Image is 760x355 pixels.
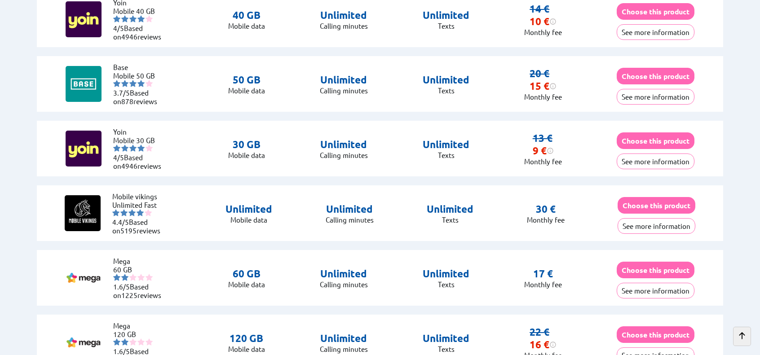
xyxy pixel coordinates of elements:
[320,138,368,151] p: Unlimited
[129,338,137,346] img: starnr3
[113,321,167,330] li: Mega
[617,326,694,343] button: Choose this product
[228,280,265,289] p: Mobile data
[137,338,145,346] img: starnr4
[618,222,695,230] a: See more information
[113,80,120,87] img: starnr1
[527,215,565,224] p: Monthly fee
[617,330,694,339] a: Choose this product
[524,28,562,36] p: Monthly fee
[423,86,469,95] p: Texts
[120,226,137,235] span: 5195
[66,1,102,37] img: Logo of Yoin
[423,267,469,280] p: Unlimited
[427,203,473,215] p: Unlimited
[549,341,557,348] img: information
[228,9,265,22] p: 40 GB
[121,274,128,281] img: starnr2
[423,22,469,30] p: Texts
[137,209,144,216] img: starnr4
[113,136,167,145] li: Mobile 30 GB
[530,15,557,28] div: 10 €
[533,145,554,157] div: 9 €
[617,92,694,101] a: See more information
[128,209,136,216] img: starnr3
[530,3,549,15] s: 14 €
[617,286,694,295] a: See more information
[533,267,553,280] p: 17 €
[320,151,368,159] p: Calling minutes
[617,136,694,145] a: Choose this product
[326,203,374,215] p: Unlimited
[423,345,469,353] p: Texts
[423,74,469,86] p: Unlimited
[533,132,552,144] s: 13 €
[228,74,265,86] p: 50 GB
[617,3,694,20] button: Choose this product
[530,338,557,351] div: 16 €
[618,197,695,214] button: Choose this product
[113,15,120,22] img: starnr1
[228,332,265,345] p: 120 GB
[146,145,153,152] img: starnr5
[121,162,137,170] span: 4946
[427,215,473,224] p: Texts
[66,131,102,167] img: Logo of Yoin
[228,22,265,30] p: Mobile data
[320,267,368,280] p: Unlimited
[320,345,368,353] p: Calling minutes
[112,209,119,216] img: starnr1
[129,274,137,281] img: starnr3
[112,218,129,226] span: 4.4/5
[121,97,133,105] span: 878
[113,88,130,97] span: 3.7/5
[320,86,368,95] p: Calling minutes
[618,201,695,210] a: Choose this product
[617,7,694,16] a: Choose this product
[145,209,152,216] img: starnr5
[225,215,272,224] p: Mobile data
[112,201,166,209] li: Unlimited Fast
[617,72,694,80] a: Choose this product
[66,66,102,102] img: Logo of Base
[617,132,694,149] button: Choose this product
[113,282,167,299] li: Based on reviews
[121,338,128,346] img: starnr2
[113,127,167,136] li: Yoin
[113,338,120,346] img: starnr1
[146,274,153,281] img: starnr5
[530,67,549,79] s: 20 €
[423,280,469,289] p: Texts
[423,332,469,345] p: Unlimited
[423,151,469,159] p: Texts
[228,267,265,280] p: 60 GB
[121,291,137,299] span: 1225
[121,145,128,152] img: starnr2
[146,338,153,346] img: starnr5
[113,88,167,105] li: Based on reviews
[530,326,549,338] s: 22 €
[617,89,694,105] button: See more information
[113,24,124,32] span: 4/5
[120,209,128,216] img: starnr2
[129,80,137,87] img: starnr3
[617,28,694,36] a: See more information
[129,15,137,22] img: starnr3
[524,157,562,166] p: Monthly fee
[113,257,167,265] li: Mega
[547,147,554,154] img: information
[618,218,695,234] button: See more information
[549,83,557,90] img: information
[121,15,128,22] img: starnr2
[112,218,166,235] li: Based on reviews
[549,18,557,25] img: information
[113,330,167,338] li: 120 GB
[524,280,562,289] p: Monthly fee
[423,9,469,22] p: Unlimited
[228,151,265,159] p: Mobile data
[121,32,137,41] span: 4946
[617,157,694,166] a: See more information
[113,153,124,162] span: 4/5
[137,274,145,281] img: starnr4
[137,80,145,87] img: starnr4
